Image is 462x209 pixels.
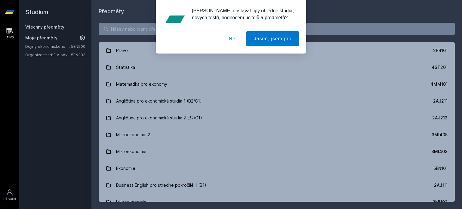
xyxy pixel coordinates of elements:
a: Organizace trhů a odvětví [25,52,71,58]
div: 2AJ211 [433,98,448,104]
a: Business English pro středně pokročilé 1 (B1) 2AJ111 [99,177,455,194]
a: Mikroekonomie 3MI403 [99,143,455,160]
a: Angličtina pro ekonomická studia 1 (B2/C1) 2AJ211 [99,93,455,109]
div: Uživatel [3,197,16,201]
a: Angličtina pro ekonomická studia 2 (B2/C1) 2AJ212 [99,109,455,126]
div: Mikroekonomie I [116,196,149,208]
div: Angličtina pro ekonomická studia 1 (B2/C1) [116,95,202,107]
div: 4ST201 [432,64,448,70]
div: Statistika [116,61,135,73]
div: Business English pro středně pokročilé 1 (B1) [116,179,206,191]
div: Matematika pro ekonomy [116,78,167,90]
button: Ne [221,31,243,46]
div: 4MM101 [430,81,448,87]
a: Mikroekonomie 2 3MI405 [99,126,455,143]
div: Mikroekonomie [116,146,146,158]
a: Matematika pro ekonomy 4MM101 [99,76,455,93]
a: Uživatel [1,186,18,204]
div: 3MI403 [431,149,448,155]
div: 2AJ212 [432,115,448,121]
img: notification icon [163,7,187,31]
a: Statistika 4ST201 [99,59,455,76]
div: 2AJ111 [434,182,448,188]
div: 5EN101 [433,165,448,171]
div: 3MI405 [432,132,448,138]
div: Mikroekonomie 2 [116,129,150,141]
div: 3MI102 [433,199,448,205]
div: [PERSON_NAME] dostávat tipy ohledně studia, nových testů, hodnocení učitelů a předmětů? [187,7,299,21]
button: Jasně, jsem pro [246,31,299,46]
a: Ekonomie I. 5EN101 [99,160,455,177]
a: 5EN303 [71,52,85,57]
div: Angličtina pro ekonomická studia 2 (B2/C1) [116,112,202,124]
div: Ekonomie I. [116,162,139,174]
